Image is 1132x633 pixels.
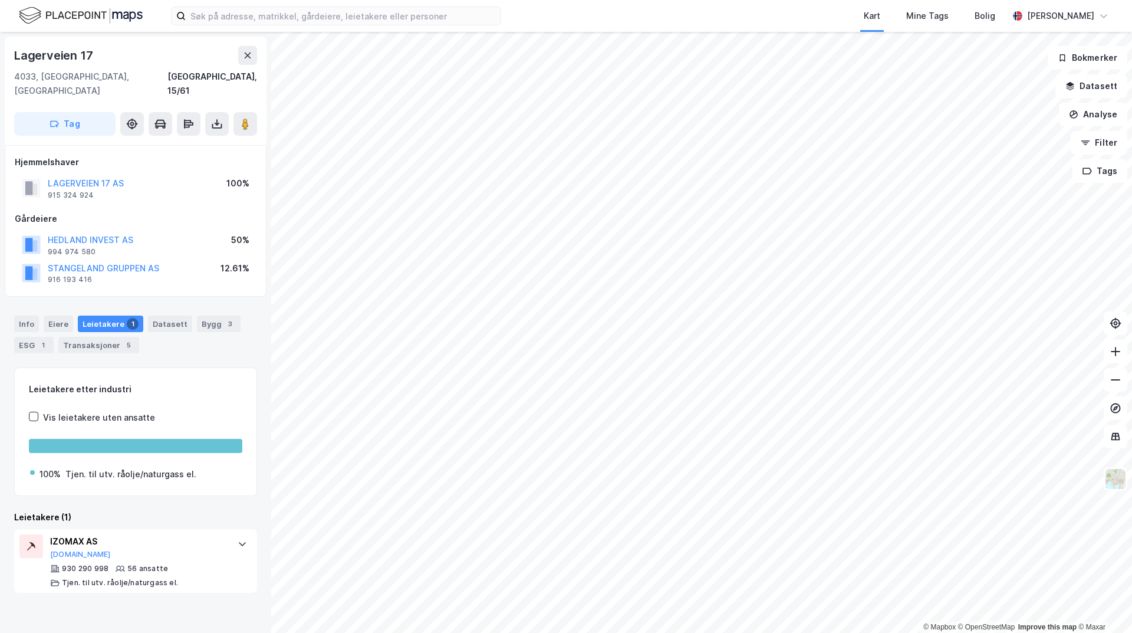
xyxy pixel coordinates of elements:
div: Bygg [197,316,241,332]
div: ESG [14,337,54,353]
div: Leietakere [78,316,143,332]
img: logo.f888ab2527a4732fd821a326f86c7f29.svg [19,5,143,26]
button: Bokmerker [1048,46,1127,70]
div: Mine Tags [906,9,949,23]
div: 916 193 416 [48,275,92,284]
div: Datasett [148,316,192,332]
div: Vis leietakere uten ansatte [43,411,155,425]
div: 4033, [GEOGRAPHIC_DATA], [GEOGRAPHIC_DATA] [14,70,167,98]
div: Leietakere etter industri [29,382,242,396]
div: 50% [231,233,249,247]
div: 1 [37,339,49,351]
div: Kart [864,9,880,23]
button: Tag [14,112,116,136]
img: Z [1104,468,1127,490]
button: Filter [1071,131,1127,155]
a: Mapbox [923,623,956,631]
div: 1 [127,318,139,330]
button: Tags [1072,159,1127,183]
div: 930 290 998 [62,564,108,573]
div: 100% [40,467,61,481]
div: Transaksjoner [58,337,139,353]
button: Analyse [1059,103,1127,126]
div: 100% [226,176,249,191]
div: Lagerveien 17 [14,46,95,65]
div: [GEOGRAPHIC_DATA], 15/61 [167,70,257,98]
div: 12.61% [221,261,249,275]
div: 994 974 580 [48,247,96,257]
div: Eiere [44,316,73,332]
div: [PERSON_NAME] [1027,9,1094,23]
div: 56 ansatte [127,564,168,573]
div: Gårdeiere [15,212,256,226]
div: 915 324 924 [48,191,94,200]
a: OpenStreetMap [958,623,1015,631]
iframe: Chat Widget [1073,576,1132,633]
input: Søk på adresse, matrikkel, gårdeiere, leietakere eller personer [186,7,501,25]
div: IZOMAX AS [50,534,226,549]
div: Hjemmelshaver [15,155,256,169]
div: Leietakere (1) [14,510,257,524]
div: Bolig [975,9,995,23]
a: Improve this map [1018,623,1077,631]
div: 3 [224,318,236,330]
div: 5 [123,339,134,351]
div: Tjen. til utv. råolje/naturgass el. [65,467,196,481]
button: Datasett [1055,74,1127,98]
div: Kontrollprogram for chat [1073,576,1132,633]
div: Tjen. til utv. råolje/naturgass el. [62,578,178,588]
div: Info [14,316,39,332]
button: [DOMAIN_NAME] [50,550,111,559]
